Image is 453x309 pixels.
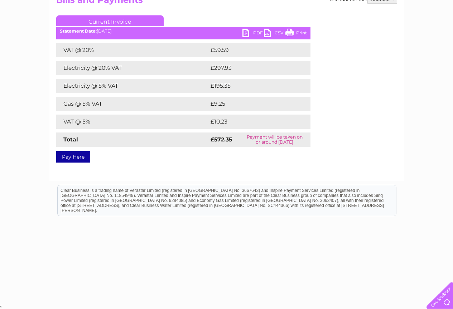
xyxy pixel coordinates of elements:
[211,136,232,143] strong: £572.35
[209,97,294,111] td: £9.25
[209,115,295,129] td: £10.23
[242,29,264,39] a: PDF
[365,30,386,36] a: Telecoms
[56,61,209,75] td: Electricity @ 20% VAT
[327,30,341,36] a: Water
[63,136,78,143] strong: Total
[345,30,361,36] a: Energy
[56,79,209,93] td: Electricity @ 5% VAT
[58,4,396,35] div: Clear Business is a trading name of Verastar Limited (registered in [GEOGRAPHIC_DATA] No. 3667643...
[209,43,296,57] td: £59.59
[56,15,164,26] a: Current Invoice
[56,115,209,129] td: VAT @ 5%
[16,19,52,40] img: logo.png
[264,29,285,39] a: CSV
[318,4,367,13] a: 0333 014 3131
[60,28,97,34] b: Statement Date:
[56,151,90,163] a: Pay Here
[209,61,298,75] td: £297.93
[429,30,446,36] a: Log out
[285,29,307,39] a: Print
[56,43,209,57] td: VAT @ 20%
[405,30,423,36] a: Contact
[56,97,209,111] td: Gas @ 5% VAT
[56,29,310,34] div: [DATE]
[239,132,310,147] td: Payment will be taken on or around [DATE]
[391,30,401,36] a: Blog
[209,79,297,93] td: £195.35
